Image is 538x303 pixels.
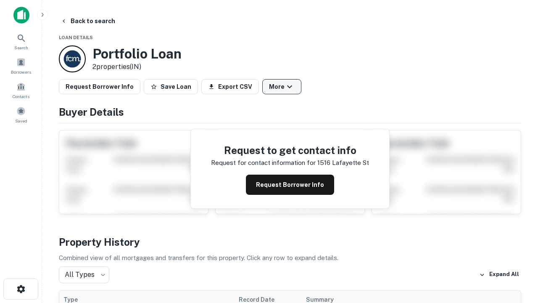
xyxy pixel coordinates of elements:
button: Back to search [57,13,119,29]
span: Saved [15,117,27,124]
h4: Property History [59,234,521,250]
h4: Request to get contact info [211,143,369,158]
iframe: Chat Widget [496,209,538,249]
h3: Portfolio Loan [92,46,182,62]
button: More [262,79,301,94]
button: Expand All [477,268,521,281]
span: Contacts [13,93,29,100]
a: Borrowers [3,54,40,77]
h4: Buyer Details [59,104,521,120]
img: capitalize-icon.png [13,7,29,24]
a: Search [3,30,40,53]
div: All Types [59,266,109,283]
span: Borrowers [11,69,31,75]
p: 1516 lafayette st [317,158,369,168]
button: Save Loan [144,79,198,94]
a: Saved [3,103,40,126]
button: Request Borrower Info [246,175,334,195]
span: Search [14,44,28,51]
span: Loan Details [59,35,93,40]
p: 2 properties (IN) [92,62,182,72]
button: Export CSV [201,79,259,94]
a: Contacts [3,79,40,101]
p: Combined view of all mortgages and transfers for this property. Click any row to expand details. [59,253,521,263]
p: Request for contact information for [211,158,316,168]
button: Request Borrower Info [59,79,140,94]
